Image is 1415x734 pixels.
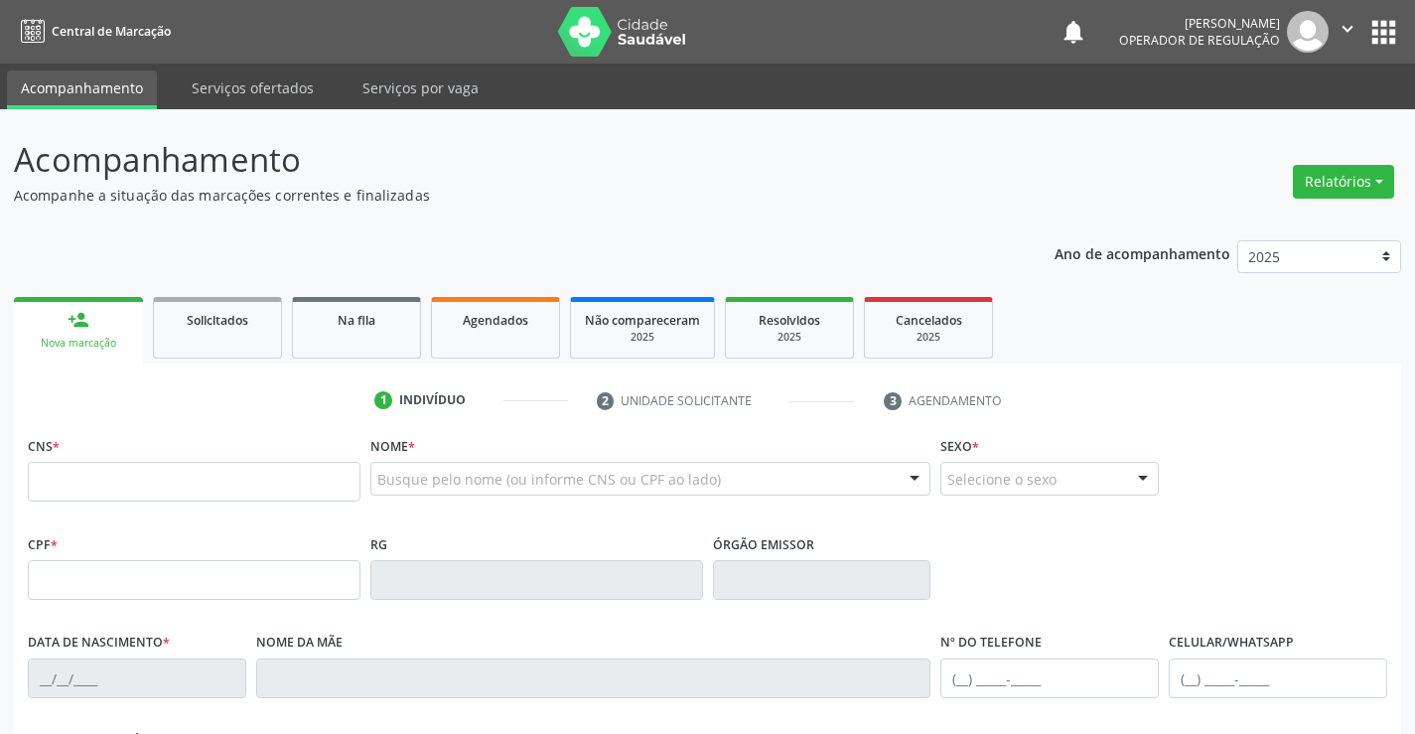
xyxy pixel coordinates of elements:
button:  [1329,11,1366,53]
div: [PERSON_NAME] [1119,15,1280,32]
span: Busque pelo nome (ou informe CNS ou CPF ao lado) [377,469,721,490]
label: Data de nascimento [28,628,170,659]
button: apps [1366,15,1401,50]
div: 2025 [585,330,700,345]
span: Agendados [463,312,528,329]
div: 2025 [740,330,839,345]
button: Relatórios [1293,165,1394,199]
a: Acompanhamento [7,71,157,109]
span: Resolvidos [759,312,820,329]
label: Celular/WhatsApp [1169,628,1294,659]
span: Selecione o sexo [947,469,1057,490]
label: CPF [28,529,58,560]
a: Central de Marcação [14,15,171,48]
div: Nova marcação [28,336,129,351]
div: 2025 [879,330,978,345]
label: CNS [28,431,60,462]
label: Nome [370,431,415,462]
label: Órgão emissor [713,529,814,560]
span: Cancelados [896,312,962,329]
p: Ano de acompanhamento [1055,240,1230,265]
label: Nome da mãe [256,628,343,659]
span: Solicitados [187,312,248,329]
span: Central de Marcação [52,23,171,40]
span: Na fila [338,312,375,329]
input: (__) _____-_____ [940,659,1159,698]
p: Acompanhamento [14,135,985,185]
span: Não compareceram [585,312,700,329]
p: Acompanhe a situação das marcações correntes e finalizadas [14,185,985,206]
div: Indivíduo [399,391,466,409]
a: Serviços por vaga [349,71,493,105]
label: Sexo [940,431,979,462]
input: __/__/____ [28,659,246,698]
span: Operador de regulação [1119,32,1280,49]
img: img [1287,11,1329,53]
input: (__) _____-_____ [1169,659,1387,698]
div: person_add [68,309,89,331]
label: RG [370,529,387,560]
a: Serviços ofertados [178,71,328,105]
div: 1 [374,391,392,409]
i:  [1337,18,1358,40]
label: Nº do Telefone [940,628,1042,659]
button: notifications [1060,18,1087,46]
